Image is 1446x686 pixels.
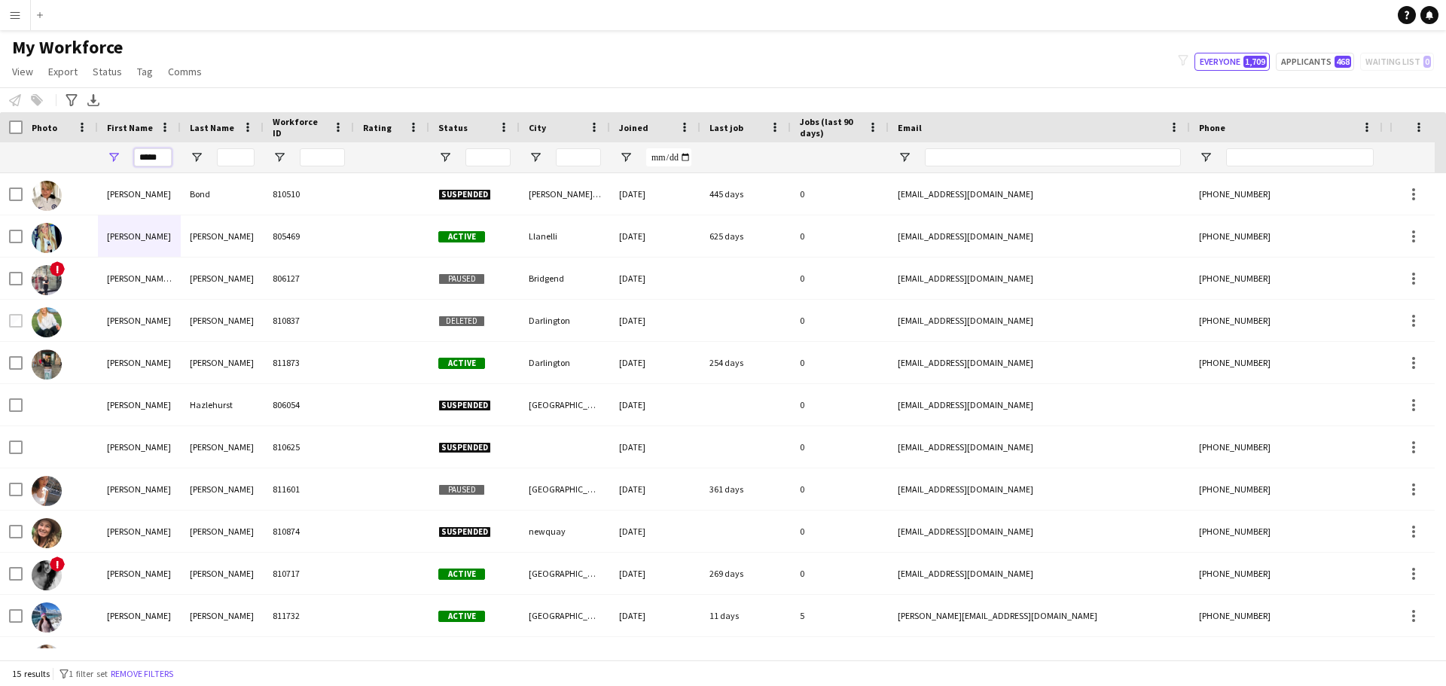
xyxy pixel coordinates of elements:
[520,300,610,341] div: Darlington
[889,258,1190,299] div: [EMAIL_ADDRESS][DOMAIN_NAME]
[1199,151,1213,164] button: Open Filter Menu
[131,62,159,81] a: Tag
[1190,426,1383,468] div: [PHONE_NUMBER]
[181,468,264,510] div: [PERSON_NAME]
[438,484,485,495] span: Paused
[700,342,791,383] div: 254 days
[1190,342,1383,383] div: [PHONE_NUMBER]
[520,511,610,552] div: newquay
[700,468,791,510] div: 361 days
[190,122,234,133] span: Last Name
[264,426,354,468] div: 810625
[98,215,181,257] div: [PERSON_NAME]
[898,122,922,133] span: Email
[12,36,123,59] span: My Workforce
[889,300,1190,341] div: [EMAIL_ADDRESS][DOMAIN_NAME]
[107,122,153,133] span: First Name
[363,122,392,133] span: Rating
[32,122,57,133] span: Photo
[889,595,1190,636] div: [PERSON_NAME][EMAIL_ADDRESS][DOMAIN_NAME]
[520,342,610,383] div: Darlington
[1190,637,1383,678] div: [PHONE_NUMBER]
[709,122,743,133] span: Last job
[438,151,452,164] button: Open Filter Menu
[98,342,181,383] div: [PERSON_NAME]
[98,511,181,552] div: [PERSON_NAME]
[264,637,354,678] div: 810027
[1194,53,1270,71] button: Everyone1,709
[98,468,181,510] div: [PERSON_NAME]
[181,553,264,594] div: [PERSON_NAME]
[520,215,610,257] div: Llanelli
[1190,215,1383,257] div: [PHONE_NUMBER]
[791,384,889,425] div: 0
[1276,53,1354,71] button: Applicants468
[264,258,354,299] div: 806127
[264,342,354,383] div: 811873
[438,189,491,200] span: Suspended
[610,426,700,468] div: [DATE]
[32,560,62,590] img: Katie McDonnell
[264,595,354,636] div: 811732
[619,151,633,164] button: Open Filter Menu
[108,666,176,682] button: Remove filters
[98,300,181,341] div: [PERSON_NAME]
[700,215,791,257] div: 625 days
[610,468,700,510] div: [DATE]
[162,62,208,81] a: Comms
[32,181,62,211] img: Katie Bond
[1243,56,1267,68] span: 1,709
[610,342,700,383] div: [DATE]
[98,553,181,594] div: [PERSON_NAME]
[32,476,62,506] img: Katie Mcaulay
[438,526,491,538] span: Suspended
[273,116,327,139] span: Workforce ID
[32,518,62,548] img: katie mcbride
[1199,122,1225,133] span: Phone
[800,116,862,139] span: Jobs (last 90 days)
[9,314,23,328] input: Row Selection is disabled for this row (unchecked)
[889,342,1190,383] div: [EMAIL_ADDRESS][DOMAIN_NAME]
[520,553,610,594] div: [GEOGRAPHIC_DATA]
[438,231,485,242] span: Active
[791,300,889,341] div: 0
[50,556,65,572] span: !
[556,148,601,166] input: City Filter Input
[889,426,1190,468] div: [EMAIL_ADDRESS][DOMAIN_NAME]
[181,426,264,468] div: [PERSON_NAME]
[889,553,1190,594] div: [EMAIL_ADDRESS][DOMAIN_NAME]
[264,553,354,594] div: 810717
[181,300,264,341] div: [PERSON_NAME]
[98,173,181,215] div: [PERSON_NAME]
[700,173,791,215] div: 445 days
[438,273,485,285] span: Paused
[619,122,648,133] span: Joined
[1190,553,1383,594] div: [PHONE_NUMBER]
[1190,258,1383,299] div: [PHONE_NUMBER]
[610,173,700,215] div: [DATE]
[610,637,700,678] div: [DATE]
[181,637,264,678] div: [PERSON_NAME]
[264,173,354,215] div: 810510
[1190,173,1383,215] div: [PHONE_NUMBER]
[610,215,700,257] div: [DATE]
[529,151,542,164] button: Open Filter Menu
[1335,56,1351,68] span: 468
[168,65,202,78] span: Comms
[1190,595,1383,636] div: [PHONE_NUMBER]
[181,258,264,299] div: [PERSON_NAME]
[438,442,491,453] span: Suspended
[520,384,610,425] div: [GEOGRAPHIC_DATA]
[889,215,1190,257] div: [EMAIL_ADDRESS][DOMAIN_NAME]
[264,511,354,552] div: 810874
[889,468,1190,510] div: [EMAIL_ADDRESS][DOMAIN_NAME]
[791,215,889,257] div: 0
[181,511,264,552] div: [PERSON_NAME]
[50,261,65,276] span: !
[438,122,468,133] span: Status
[646,148,691,166] input: Joined Filter Input
[181,215,264,257] div: [PERSON_NAME]
[610,595,700,636] div: [DATE]
[791,173,889,215] div: 0
[300,148,345,166] input: Workforce ID Filter Input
